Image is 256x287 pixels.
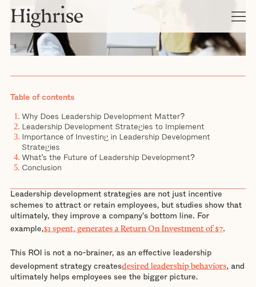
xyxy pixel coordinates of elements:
img: Highrise logo [10,5,84,27]
a: Leadership Development Strategies to Implement [22,120,204,132]
p: Leadership development strategies are not just incentive schemes to attract or retain employees, ... [10,189,246,234]
a: desired leadership behaviors [122,261,227,266]
a: Importance of Investing in Leadership Development Strategies [22,130,210,153]
div: Table of contents [10,93,74,102]
p: This ROI is not a no-brainer, as an effective leadership development strategy creates , and ultim... [10,248,246,283]
a: What's the Future of Leadership Development? [22,151,194,163]
a: $1 spent, generates a Return On Investment of $7 [44,224,223,229]
a: Conclusion [22,161,62,173]
a: Why Does Leadership Development Matter? [22,110,185,122]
